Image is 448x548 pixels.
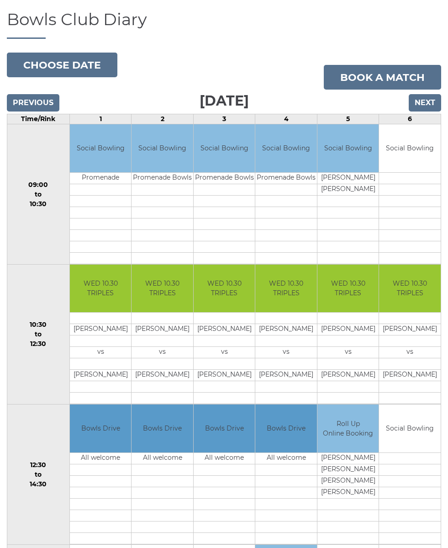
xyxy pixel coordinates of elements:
td: Bowls Drive [194,404,255,452]
td: [PERSON_NAME] [317,487,379,498]
td: Promenade Bowls [194,172,255,184]
td: Social Bowling [70,124,132,172]
td: [PERSON_NAME] [70,370,132,381]
td: Social Bowling [317,124,379,172]
td: [PERSON_NAME] [317,452,379,464]
td: WED 10.30 TRIPLES [132,265,193,313]
td: Promenade [70,172,132,184]
td: [PERSON_NAME] [255,370,317,381]
input: Next [409,94,441,112]
td: WED 10.30 TRIPLES [317,265,379,313]
td: vs [194,347,255,358]
td: [PERSON_NAME] [317,475,379,487]
td: WED 10.30 TRIPLES [255,265,317,313]
td: [PERSON_NAME] [132,370,193,381]
td: 6 [379,114,441,124]
td: [PERSON_NAME] [132,324,193,335]
td: All welcome [70,452,132,464]
td: vs [132,347,193,358]
td: [PERSON_NAME] [194,324,255,335]
button: Choose date [7,53,117,77]
td: 5 [317,114,379,124]
td: Social Bowling [132,124,193,172]
td: [PERSON_NAME] [317,464,379,475]
td: Bowls Drive [132,404,193,452]
td: [PERSON_NAME] [317,370,379,381]
td: All welcome [132,452,193,464]
td: [PERSON_NAME] [317,172,379,184]
td: 10:30 to 12:30 [7,264,70,404]
td: 12:30 to 14:30 [7,404,70,545]
td: Social Bowling [194,124,255,172]
td: 09:00 to 10:30 [7,124,70,265]
td: Time/Rink [7,114,70,124]
td: [PERSON_NAME] [379,324,441,335]
a: Book a match [324,65,441,90]
h1: Bowls Club Diary [7,11,441,39]
td: Promenade Bowls [255,172,317,184]
td: Bowls Drive [255,404,317,452]
td: [PERSON_NAME] [379,370,441,381]
input: Previous [7,94,59,112]
td: vs [70,347,132,358]
td: [PERSON_NAME] [255,324,317,335]
td: [PERSON_NAME] [317,184,379,195]
td: vs [379,347,441,358]
td: [PERSON_NAME] [194,370,255,381]
td: Promenade Bowls [132,172,193,184]
td: Social Bowling [379,124,441,172]
td: All welcome [194,452,255,464]
td: Social Bowling [379,404,441,452]
td: WED 10.30 TRIPLES [194,265,255,313]
td: vs [255,347,317,358]
td: All welcome [255,452,317,464]
td: [PERSON_NAME] [317,324,379,335]
td: 3 [193,114,255,124]
td: 2 [132,114,194,124]
td: Roll Up Online Booking [317,404,379,452]
td: Bowls Drive [70,404,132,452]
td: [PERSON_NAME] [70,324,132,335]
td: WED 10.30 TRIPLES [379,265,441,313]
td: 1 [69,114,132,124]
td: Social Bowling [255,124,317,172]
td: 4 [255,114,317,124]
td: WED 10.30 TRIPLES [70,265,132,313]
td: vs [317,347,379,358]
